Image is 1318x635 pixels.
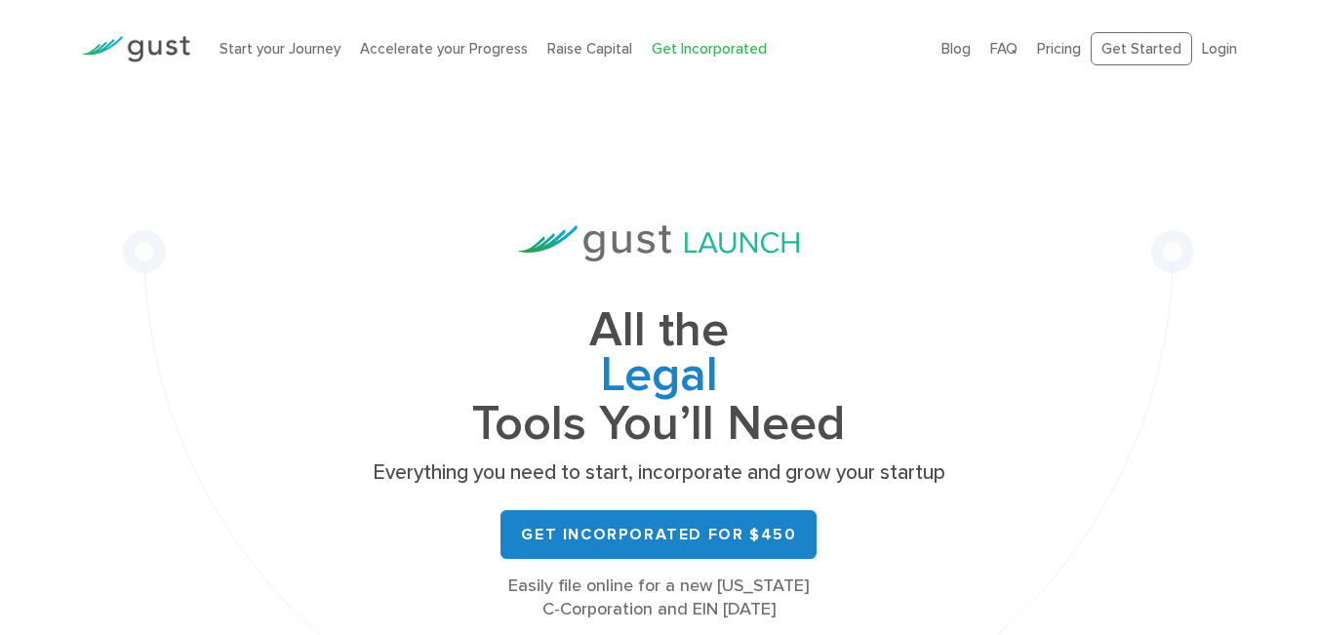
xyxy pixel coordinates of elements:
a: Start your Journey [220,40,340,58]
a: Get Incorporated for $450 [500,510,817,559]
a: Get Started [1091,32,1192,66]
p: Everything you need to start, incorporate and grow your startup [366,459,951,487]
span: Legal [366,353,951,402]
a: Pricing [1037,40,1081,58]
a: Blog [941,40,971,58]
a: FAQ [990,40,1018,58]
img: Gust Logo [81,36,190,62]
a: Accelerate your Progress [360,40,528,58]
div: Easily file online for a new [US_STATE] C-Corporation and EIN [DATE] [366,575,951,621]
a: Get Incorporated [652,40,767,58]
img: Gust Launch Logo [518,225,799,261]
a: Raise Capital [547,40,632,58]
a: Login [1202,40,1237,58]
h1: All the Tools You’ll Need [366,308,951,446]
